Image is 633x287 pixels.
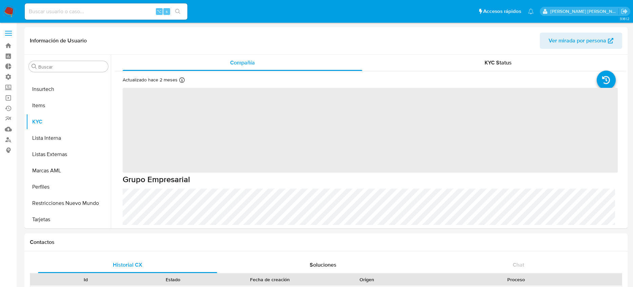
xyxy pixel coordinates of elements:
[26,211,111,228] button: Tarjetas
[30,37,87,44] h1: Información de Usuario
[30,239,622,246] h1: Contactos
[26,81,111,97] button: Insurtech
[540,33,622,49] button: Ver mirada por persona
[123,77,178,83] p: Actualizado hace 2 meses
[550,8,619,15] p: giuliana.competiello@mercadolibre.com
[310,261,336,269] span: Soluciones
[113,261,142,269] span: Historial CX
[621,8,628,15] a: Salir
[32,64,37,69] button: Buscar
[166,8,168,15] span: s
[26,97,111,114] button: Items
[528,8,534,14] a: Notificaciones
[123,174,618,185] h1: Grupo Empresarial
[123,227,618,237] h6: Estructura corporativa
[134,276,211,283] div: Estado
[26,114,111,130] button: KYC
[171,7,185,16] button: search-icon
[47,276,124,283] div: Id
[221,276,319,283] div: Fecha de creación
[26,195,111,211] button: Restricciones Nuevo Mundo
[415,276,617,283] div: Proceso
[26,179,111,195] button: Perfiles
[483,8,521,15] span: Accesos rápidos
[26,130,111,146] button: Lista Interna
[549,33,606,49] span: Ver mirada por persona
[328,276,406,283] div: Origen
[485,59,512,66] span: KYC Status
[513,261,524,269] span: Chat
[123,88,618,173] span: ‌
[26,162,111,179] button: Marcas AML
[25,7,187,16] input: Buscar usuario o caso...
[230,59,255,66] span: Compañía
[38,64,105,70] input: Buscar
[26,146,111,162] button: Listas Externas
[157,8,162,15] span: ⌥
